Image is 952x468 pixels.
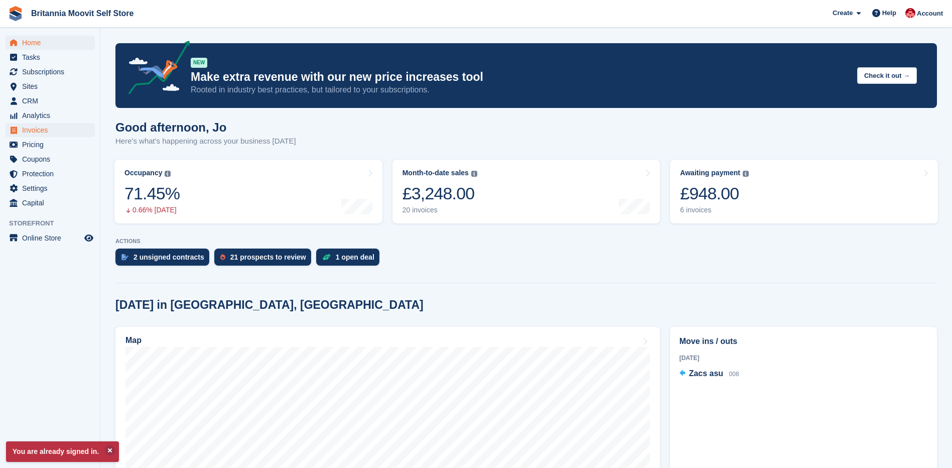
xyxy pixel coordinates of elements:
span: Home [22,36,82,50]
a: menu [5,138,95,152]
div: 1 open deal [336,253,374,261]
div: £3,248.00 [402,183,477,204]
span: Settings [22,181,82,195]
img: icon-info-grey-7440780725fd019a000dd9b08b2336e03edf1995a4989e88bcd33f0948082b44.svg [471,171,477,177]
a: menu [5,123,95,137]
p: ACTIONS [115,238,937,245]
a: Preview store [83,232,95,244]
span: Capital [22,196,82,210]
div: Awaiting payment [680,169,740,177]
h2: [DATE] in [GEOGRAPHIC_DATA], [GEOGRAPHIC_DATA] [115,298,424,312]
img: icon-info-grey-7440780725fd019a000dd9b08b2336e03edf1995a4989e88bcd33f0948082b44.svg [165,171,171,177]
span: Coupons [22,152,82,166]
a: Britannia Moovit Self Store [27,5,138,22]
span: Tasks [22,50,82,64]
span: Zacs asu [689,369,723,378]
a: menu [5,196,95,210]
span: Analytics [22,108,82,123]
img: contract_signature_icon-13c848040528278c33f63329250d36e43548de30e8caae1d1a13099fd9432cc5.svg [121,254,128,260]
span: Protection [22,167,82,181]
h2: Map [125,336,142,345]
img: price-adjustments-announcement-icon-8257ccfd72463d97f412b2fc003d46551f7dbcb40ab6d574587a9cd5c0d94... [120,41,190,98]
h2: Move ins / outs [679,335,927,347]
a: Awaiting payment £948.00 6 invoices [670,160,938,223]
a: menu [5,50,95,64]
a: menu [5,36,95,50]
a: menu [5,181,95,195]
p: You are already signed in. [6,441,119,462]
div: Month-to-date sales [402,169,469,177]
span: Online Store [22,231,82,245]
a: 21 prospects to review [214,249,316,271]
div: 21 prospects to review [230,253,306,261]
a: menu [5,94,95,108]
span: Account [917,9,943,19]
div: NEW [191,58,207,68]
div: £948.00 [680,183,749,204]
a: menu [5,65,95,79]
span: Pricing [22,138,82,152]
p: Rooted in industry best practices, but tailored to your subscriptions. [191,84,849,95]
a: 1 open deal [316,249,384,271]
a: Occupancy 71.45% 0.66% [DATE] [114,160,382,223]
span: CRM [22,94,82,108]
span: Subscriptions [22,65,82,79]
div: 2 unsigned contracts [133,253,204,261]
div: 20 invoices [402,206,477,214]
a: menu [5,108,95,123]
button: Check it out → [857,67,917,84]
span: Help [882,8,896,18]
a: menu [5,152,95,166]
h1: Good afternoon, Jo [115,121,296,134]
div: 0.66% [DATE] [124,206,180,214]
a: menu [5,167,95,181]
div: 6 invoices [680,206,749,214]
span: Create [833,8,853,18]
img: stora-icon-8386f47178a22dfd0bd8f6a31ec36ba5ce8667c1dd55bd0f319d3a0aa187defe.svg [8,6,23,21]
img: icon-info-grey-7440780725fd019a000dd9b08b2336e03edf1995a4989e88bcd33f0948082b44.svg [743,171,749,177]
img: Jo Jopson [905,8,915,18]
a: Month-to-date sales £3,248.00 20 invoices [392,160,660,223]
a: menu [5,79,95,93]
span: Invoices [22,123,82,137]
a: Zacs asu 008 [679,368,739,381]
a: 2 unsigned contracts [115,249,214,271]
span: Sites [22,79,82,93]
p: Make extra revenue with our new price increases tool [191,70,849,84]
span: Storefront [9,218,100,228]
img: deal-1b604bf984904fb50ccaf53a9ad4b4a5d6e5aea283cecdc64d6e3604feb123c2.svg [322,254,331,261]
a: menu [5,231,95,245]
div: [DATE] [679,354,927,363]
div: 71.45% [124,183,180,204]
div: Occupancy [124,169,162,177]
span: 008 [729,371,739,378]
p: Here's what's happening across your business [DATE] [115,136,296,147]
img: prospect-51fa495bee0391a8d652442698ab0144808aea92771e9ea1ae160a38d050c398.svg [220,254,225,260]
